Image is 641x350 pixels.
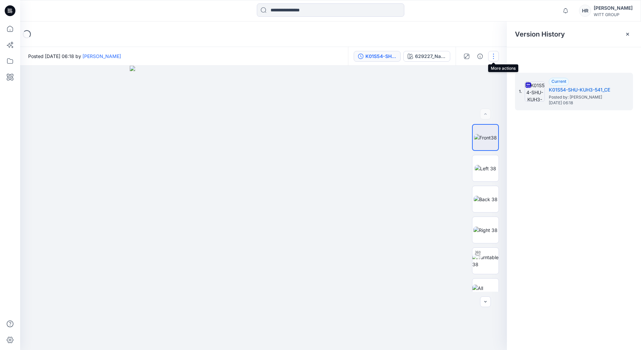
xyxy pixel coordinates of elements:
[549,94,616,101] span: Posted by: Phillip Ackermann
[625,32,630,37] button: Close
[594,4,633,12] div: [PERSON_NAME]
[475,51,485,62] button: Details
[472,285,499,299] img: All colorways
[515,30,565,38] span: Version History
[415,53,446,60] div: 629227_Navy-Printed
[549,101,616,105] span: [DATE] 06:18
[525,81,545,102] img: K01S54-SHU-KUH3-541_CE
[475,165,496,172] img: Left 38
[403,51,450,62] button: 629227_Navy-Printed
[365,53,396,60] div: K01S54-SHU-KUH3-541_CE
[130,66,397,350] img: eyJhbGciOiJIUzI1NiIsImtpZCI6IjAiLCJzbHQiOiJzZXMiLCJ0eXAiOiJKV1QifQ.eyJkYXRhIjp7InR5cGUiOiJzdG9yYW...
[474,196,498,203] img: Back 38
[594,12,633,17] div: WITT GROUP
[474,134,497,141] img: Front38
[519,89,522,95] span: 1.
[551,79,566,84] span: Current
[579,5,591,17] div: HR
[354,51,401,62] button: K01S54-SHU-KUH3-541_CE
[473,227,498,234] img: Right 38
[82,53,121,59] a: [PERSON_NAME]
[472,254,499,268] img: Turntable 38
[28,53,121,60] span: Posted [DATE] 06:18 by
[549,86,616,94] h5: K01S54-SHU-KUH3-541_CE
